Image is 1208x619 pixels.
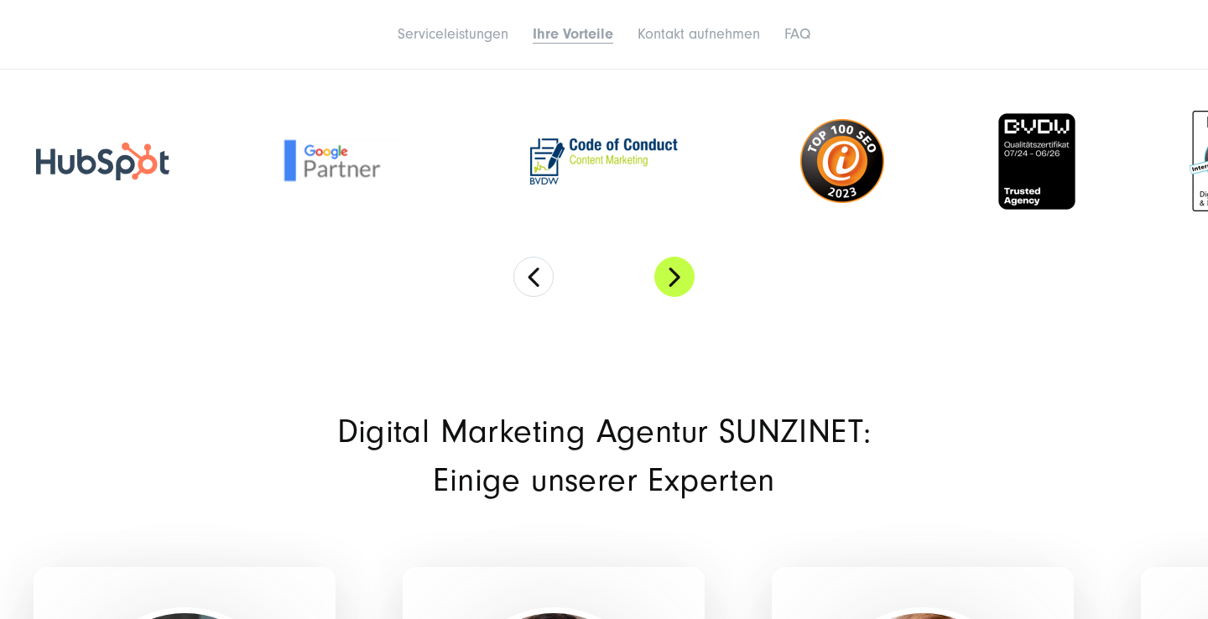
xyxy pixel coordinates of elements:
img: HubSpot - Digitalagentur SUNZINET [36,143,169,180]
a: Ihre Vorteile [533,25,613,43]
h2: Digital Marketing Agentur SUNZINET: [226,416,981,448]
img: Das Google Partner Logo mit den Farben rot, gelb, grün und blau - Digitalagentur für Digital Mark... [282,138,408,185]
a: FAQ [784,25,810,43]
img: BVDW code of conduct badge - Digitalagentur SUNZINET - Agentur für Content Management [520,128,688,195]
button: Previous [513,257,554,297]
a: Kontakt aufnehmen [638,25,760,43]
img: BVDW Qualitätszertifikat - Digitalagentur SUNZINET [997,112,1077,211]
h2: Einige unserer Experten [226,465,981,497]
a: Serviceleistungen [398,25,508,43]
img: Auszeichnung Top 100 SEO 2022 - Digitalagentur SUINZINET [800,119,884,203]
button: Next [654,257,695,297]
